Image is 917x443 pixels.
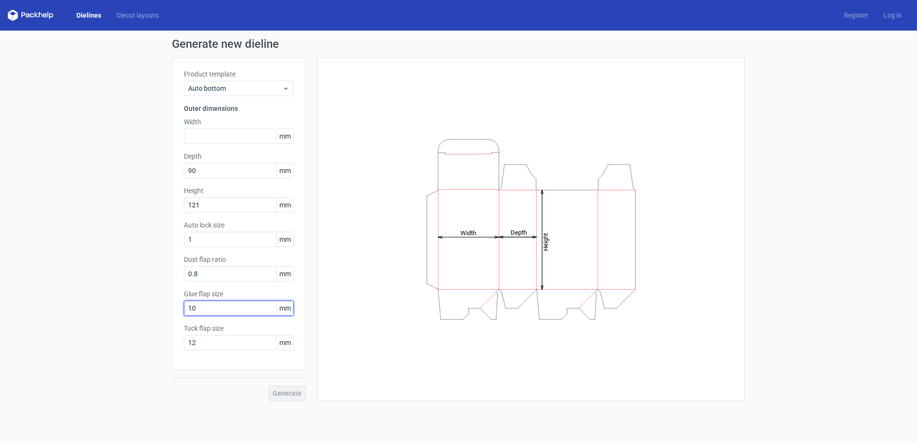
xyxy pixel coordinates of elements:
label: Glue flap size [184,289,294,299]
a: Register [836,11,876,20]
span: mm [277,301,293,315]
span: Auto bottom [188,84,282,93]
label: Height [184,186,294,195]
span: mm [277,335,293,350]
tspan: Depth [511,229,527,236]
tspan: Height [542,233,549,250]
span: mm [277,267,293,281]
label: Auto lock size [184,220,294,230]
label: Width [184,117,294,127]
a: Diecut layouts [109,11,166,20]
span: mm [277,232,293,247]
label: Product template [184,69,294,79]
h1: Generate new dieline [172,38,745,50]
span: mm [277,198,293,212]
span: mm [277,163,293,178]
tspan: Width [460,229,476,236]
a: Dielines [69,11,109,20]
a: Log in [876,11,909,20]
label: Depth [184,151,294,161]
h3: Outer dimensions [184,104,294,113]
span: mm [277,129,293,143]
label: Tuck flap size [184,324,294,333]
label: Dust flap ratio [184,255,294,264]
